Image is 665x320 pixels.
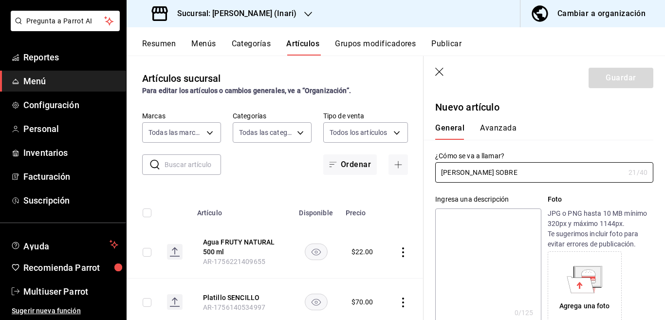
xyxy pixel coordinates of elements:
[23,170,118,183] span: Facturación
[203,293,281,302] button: edit-product-location
[435,194,541,205] div: Ingresa una descripción
[435,123,642,140] div: navigation tabs
[142,113,221,119] label: Marcas
[23,51,118,64] span: Reportes
[142,39,665,56] div: navigation tabs
[148,128,203,137] span: Todas las marcas, Sin marca
[203,237,281,257] button: edit-product-location
[435,123,464,140] button: General
[286,39,319,56] button: Artículos
[323,154,377,175] button: Ordenar
[515,308,534,318] div: 0 /125
[628,168,647,177] div: 21 /40
[23,75,118,88] span: Menú
[23,285,118,298] span: Multiuser Parrot
[169,8,296,19] h3: Sucursal: [PERSON_NAME] (Inari)
[23,146,118,159] span: Inventarios
[142,39,176,56] button: Resumen
[191,194,293,226] th: Artículo
[233,113,312,119] label: Categorías
[23,194,118,207] span: Suscripción
[232,39,271,56] button: Categorías
[351,297,373,307] div: $ 70.00
[340,194,386,226] th: Precio
[7,23,120,33] a: Pregunta a Parrot AI
[305,244,328,260] button: availability-product
[335,39,416,56] button: Grupos modificadores
[435,100,653,114] p: Nuevo artículo
[23,122,118,135] span: Personal
[548,194,653,205] p: Foto
[398,298,408,307] button: actions
[305,294,328,310] button: availability-product
[12,306,118,316] span: Sugerir nueva función
[191,39,216,56] button: Menús
[203,303,265,311] span: AR-1756140534997
[142,71,221,86] div: Artículos sucursal
[203,258,265,265] span: AR-1756221409655
[23,98,118,112] span: Configuración
[293,194,340,226] th: Disponible
[142,87,351,94] strong: Para editar los artículos o cambios generales, ve a “Organización”.
[435,152,653,159] label: ¿Cómo se va a llamar?
[480,123,517,140] button: Avanzada
[239,128,294,137] span: Todas las categorías, Sin categoría
[330,128,388,137] span: Todos los artículos
[23,239,106,250] span: Ayuda
[431,39,462,56] button: Publicar
[557,7,646,20] div: Cambiar a organización
[23,261,118,274] span: Recomienda Parrot
[351,247,373,257] div: $ 22.00
[26,16,105,26] span: Pregunta a Parrot AI
[323,113,408,119] label: Tipo de venta
[398,247,408,257] button: actions
[11,11,120,31] button: Pregunta a Parrot AI
[165,155,221,174] input: Buscar artículo
[559,301,610,311] div: Agrega una foto
[548,208,653,249] p: JPG o PNG hasta 10 MB mínimo 320px y máximo 1144px. Te sugerimos incluir foto para evitar errores...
